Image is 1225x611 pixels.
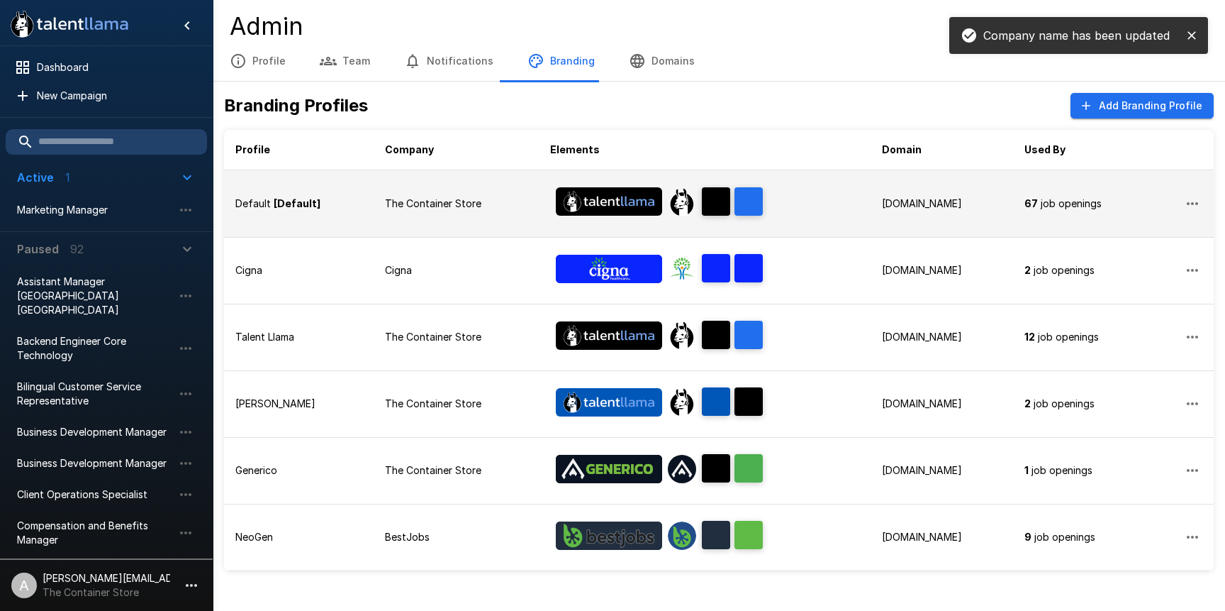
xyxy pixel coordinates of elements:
div: Interviewer [668,321,696,350]
button: Profile [213,41,303,81]
p: Company name has been updated [983,27,1170,44]
p: [DOMAIN_NAME] [882,330,1002,344]
img: Banner Logo [556,321,662,350]
button: Notifications [387,41,510,81]
div: Interviewer [668,388,696,417]
img: cigna_avatar.png [668,255,696,283]
p: The Container Store [385,397,527,411]
span: Brand Color [702,254,734,287]
img: Banner Logo [556,388,662,417]
th: Profile [224,130,374,170]
div: Interviewer [668,455,696,483]
p: NeoGen [235,530,273,544]
b: [Default] [274,197,320,209]
p: The Container Store [385,330,527,344]
img: Banner Logo [556,522,662,550]
span: Accent Color [734,454,767,487]
p: BestJobs [385,530,527,544]
b: 12 [1024,331,1035,343]
p: Default [235,197,271,211]
p: job openings [1024,263,1140,277]
h5: Branding Profiles [224,94,368,117]
b: 9 [1024,531,1031,543]
p: [DOMAIN_NAME] [882,197,1002,211]
th: Used By [1013,130,1151,170]
button: Add Branding Profile [1070,93,1214,119]
p: Generico [235,463,277,478]
span: Brand Color [702,187,734,220]
span: Accent Color [734,254,767,287]
img: generico-avatar.png [668,455,696,483]
b: 2 [1024,397,1031,409]
p: [DOMAIN_NAME] [882,530,1002,544]
p: job openings [1024,330,1140,344]
span: Accent Color [734,187,767,220]
button: Domains [612,41,712,81]
div: Interviewer [668,522,696,550]
button: Branding [510,41,612,81]
span: Brand Color [702,454,734,487]
th: Domain [871,130,1013,170]
img: Banner Logo [556,187,662,216]
p: Cigna [385,263,527,277]
p: Talent Llama [235,330,294,344]
span: Accent Color [734,321,767,353]
div: Interviewer [668,188,696,216]
button: Team [303,41,387,81]
b: 1 [1024,464,1029,476]
div: Interviewer [668,255,696,283]
img: Banner Logo [556,255,662,283]
p: job openings [1024,530,1140,544]
p: [DOMAIN_NAME] [882,263,1002,277]
p: [PERSON_NAME] [235,397,315,411]
h4: Admin [230,11,1208,41]
img: llama_clean.png [668,188,696,216]
span: Accent Color [734,521,767,554]
img: llama_clean.png [668,321,696,350]
p: The Container Store [385,197,527,211]
b: 67 [1024,197,1038,209]
img: bestjobs_avatar.png [668,522,696,550]
p: [DOMAIN_NAME] [882,397,1002,411]
img: llama_clean.png [668,388,696,417]
th: Company [374,130,539,170]
span: Brand Color [702,521,734,554]
span: Brand Color [702,321,734,353]
th: Elements [539,130,871,170]
img: Banner Logo [556,455,662,483]
p: The Container Store [385,463,527,478]
span: Accent Color [734,387,767,420]
p: job openings [1024,197,1140,211]
span: Brand Color [702,387,734,420]
p: [DOMAIN_NAME] [882,463,1002,478]
b: 2 [1024,264,1031,276]
p: job openings [1024,397,1140,411]
p: Cigna [235,263,262,277]
p: job openings [1024,463,1140,478]
button: close [1181,25,1202,46]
